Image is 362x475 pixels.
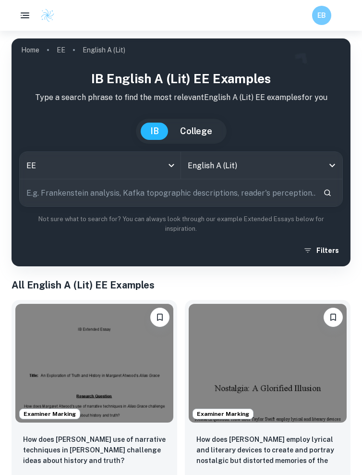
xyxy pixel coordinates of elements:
p: Not sure what to search for? You can always look through our example Extended Essays below for in... [19,214,343,234]
div: EE [20,152,181,179]
button: Bookmark [324,308,343,327]
a: Clastify logo [35,8,55,23]
p: Type a search phrase to find the most relevant English A (Lit) EE examples for you [19,92,343,103]
img: profile cover [12,38,350,266]
span: Examiner Marking [193,410,253,418]
h1: All English A (Lit) EE Examples [12,278,350,292]
button: College [170,123,222,140]
p: English A (Lit) [83,45,125,55]
h6: EB [316,10,327,21]
p: How does Margaret Atwood's use of narrative techniques in Alias Grace challenge ideas about histo... [23,434,166,466]
h1: IB English A (Lit) EE examples [19,69,343,88]
input: E.g. Frankenstein analysis, Kafka topographic descriptions, reader's perception... [20,179,315,206]
button: Filters [301,242,343,259]
p: How does Taylor Swift employ lyrical and literary devices to create and portray nostalgic but dis... [196,434,339,467]
img: Clastify logo [40,8,55,23]
img: English A (Lit) EE example thumbnail: How does Margaret Atwood's use of narrat [15,304,173,423]
button: EB [312,6,331,25]
span: Examiner Marking [20,410,80,418]
button: Search [319,185,336,201]
a: Home [21,43,39,57]
img: English A (Lit) EE example thumbnail: How does Taylor Swift employ lyrical and [189,304,347,423]
button: Bookmark [150,308,169,327]
button: Open [326,159,339,172]
button: IB [141,123,169,140]
a: EE [57,43,65,57]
